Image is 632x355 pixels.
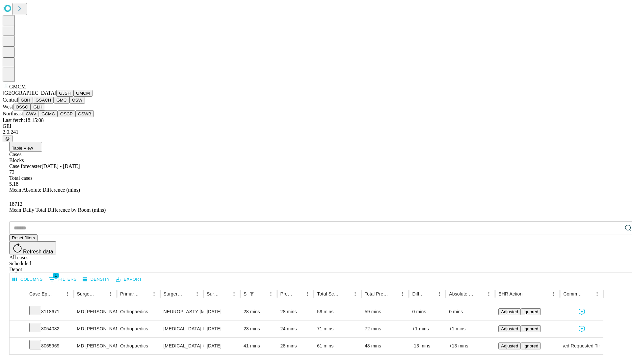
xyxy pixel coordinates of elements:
button: Density [81,274,112,285]
div: [DATE] [207,338,237,354]
button: GMCM [73,90,92,97]
div: Total Scheduled Duration [317,291,341,296]
span: 1 [53,272,59,279]
span: Case forecaster [9,163,41,169]
button: GCMC [39,110,58,117]
button: Sort [389,289,398,298]
button: Menu [303,289,312,298]
button: Sort [140,289,149,298]
span: GMCM [9,84,26,89]
div: Total Predicted Duration [365,291,388,296]
div: EHR Action [498,291,522,296]
span: Northeast [3,111,23,116]
div: +13 mins [449,338,492,354]
button: Adjusted [498,325,521,332]
button: GJSH [56,90,73,97]
span: Last fetch: 18:15:08 [3,117,44,123]
button: Sort [583,289,592,298]
span: Used Requested Time [558,338,605,354]
button: Export [114,274,144,285]
button: Reset filters [9,234,38,241]
button: Table View [9,142,42,152]
div: -13 mins [412,338,442,354]
span: Mean Absolute Difference (mins) [9,187,80,193]
div: Surgery Date [207,291,220,296]
button: Expand [13,323,23,335]
div: Comments [563,291,582,296]
span: Adjusted [501,309,518,314]
button: Sort [97,289,106,298]
div: 24 mins [280,320,311,337]
div: 0 mins [449,303,492,320]
button: Sort [257,289,266,298]
button: Sort [475,289,484,298]
span: 73 [9,169,14,175]
span: Ignored [523,326,538,331]
div: 28 mins [280,303,311,320]
div: 2.0.241 [3,129,629,135]
div: 59 mins [317,303,358,320]
span: West [3,104,13,109]
span: Adjusted [501,343,518,348]
span: [GEOGRAPHIC_DATA] [3,90,56,96]
span: Reset filters [12,235,35,240]
button: Expand [13,306,23,318]
span: Refresh data [23,249,53,254]
button: GBH [18,97,33,104]
div: 8054082 [29,320,70,337]
div: Predicted In Room Duration [280,291,293,296]
div: Case Epic Id [29,291,53,296]
span: Ignored [523,343,538,348]
div: +1 mins [412,320,442,337]
span: Central [3,97,18,103]
button: Sort [294,289,303,298]
button: Menu [106,289,115,298]
button: Sort [426,289,435,298]
div: Primary Service [120,291,139,296]
div: Scheduled In Room Duration [244,291,247,296]
span: Total cases [9,175,32,181]
button: Menu [351,289,360,298]
div: Absolute Difference [449,291,474,296]
div: 71 mins [317,320,358,337]
div: 48 mins [365,338,406,354]
button: GSACH [33,97,54,104]
span: 5.18 [9,181,18,187]
span: Ignored [523,309,538,314]
button: Ignored [521,343,541,349]
span: Adjusted [501,326,518,331]
div: 23 mins [244,320,274,337]
div: Orthopaedics [120,320,157,337]
div: 28 mins [280,338,311,354]
button: GSWB [75,110,94,117]
button: GWV [23,110,39,117]
div: 8118671 [29,303,70,320]
button: Menu [193,289,202,298]
div: Orthopaedics [120,303,157,320]
button: Menu [484,289,493,298]
button: @ [3,135,13,142]
button: Menu [549,289,558,298]
button: GLH [31,104,45,110]
button: Sort [523,289,532,298]
div: +1 mins [449,320,492,337]
button: OSSC [13,104,31,110]
div: Difference [412,291,425,296]
button: Sort [183,289,193,298]
div: 28 mins [244,303,274,320]
button: Select columns [11,274,44,285]
div: 41 mins [244,338,274,354]
button: Menu [149,289,159,298]
div: NEUROPLASTY [MEDICAL_DATA] AT [GEOGRAPHIC_DATA] [164,303,200,320]
div: 8065969 [29,338,70,354]
button: Show filters [247,289,256,298]
div: MD [PERSON_NAME] C [PERSON_NAME] [77,338,114,354]
div: [MEDICAL_DATA] EXTENSOR [MEDICAL_DATA] WRIST [164,320,200,337]
button: Adjusted [498,343,521,349]
div: Surgery Name [164,291,183,296]
button: Show filters [47,274,78,285]
div: 59 mins [365,303,406,320]
div: MD [PERSON_NAME] C [PERSON_NAME] [77,303,114,320]
button: Refresh data [9,241,56,254]
button: Menu [63,289,72,298]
